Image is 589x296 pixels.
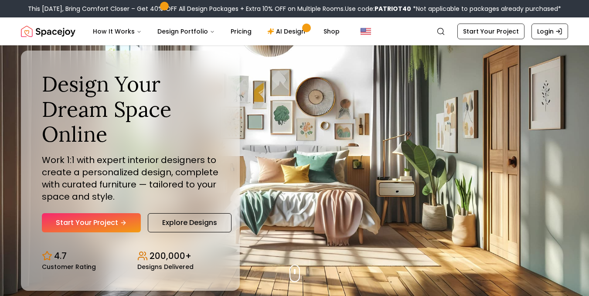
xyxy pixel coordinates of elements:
nav: Global [21,17,568,45]
a: Shop [317,23,347,40]
a: Start Your Project [42,213,141,232]
a: AI Design [260,23,315,40]
nav: Main [86,23,347,40]
p: 200,000+ [150,250,191,262]
p: Work 1:1 with expert interior designers to create a personalized design, complete with curated fu... [42,154,219,203]
div: Design stats [42,243,219,270]
img: Spacejoy Logo [21,23,75,40]
button: Design Portfolio [150,23,222,40]
small: Customer Rating [42,264,96,270]
a: Pricing [224,23,259,40]
button: How It Works [86,23,149,40]
a: Start Your Project [457,24,524,39]
a: Spacejoy [21,23,75,40]
a: Explore Designs [148,213,232,232]
small: Designs Delivered [137,264,194,270]
span: *Not applicable to packages already purchased* [411,4,561,13]
img: United States [361,26,371,37]
h1: Design Your Dream Space Online [42,71,219,147]
span: Use code: [345,4,411,13]
b: PATRIOT40 [375,4,411,13]
p: 4.7 [54,250,67,262]
div: This [DATE], Bring Comfort Closer – Get 40% OFF All Design Packages + Extra 10% OFF on Multiple R... [28,4,561,13]
a: Login [531,24,568,39]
